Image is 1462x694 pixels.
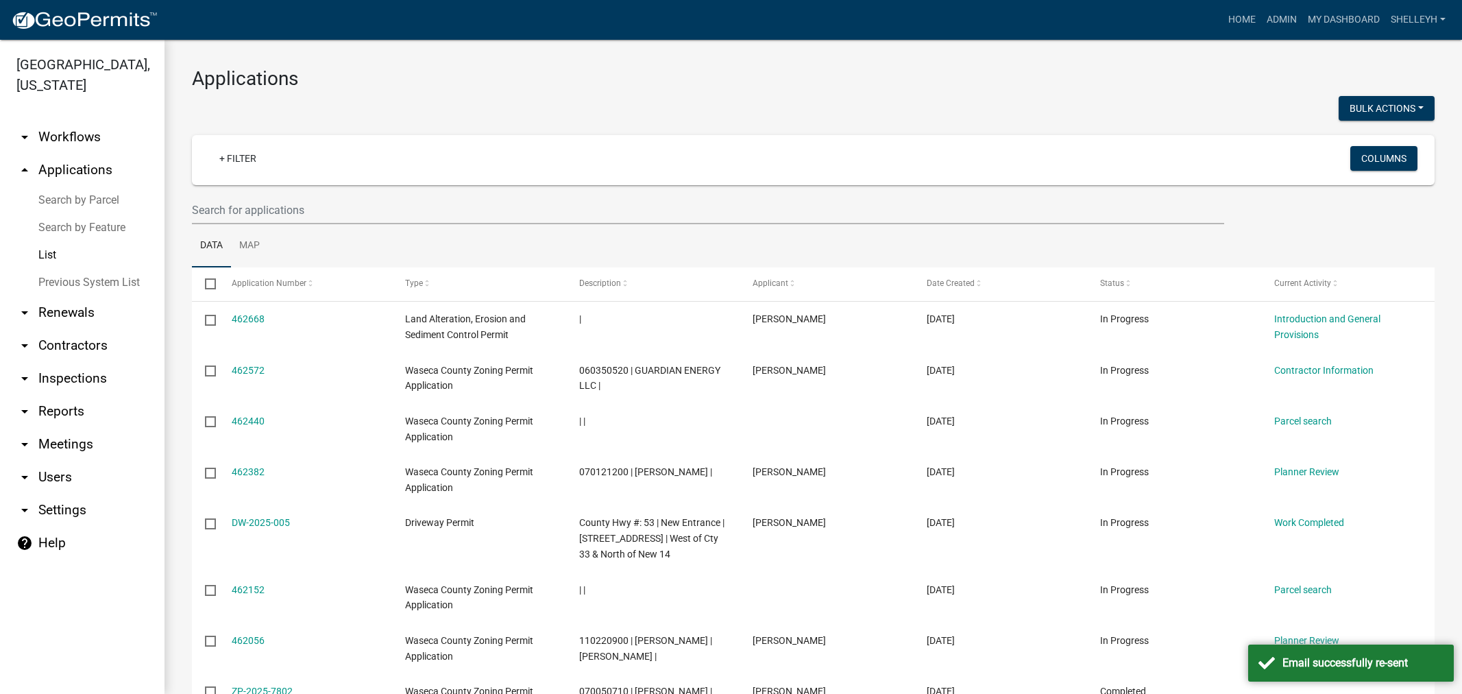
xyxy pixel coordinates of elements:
span: Kyle Skoglund [753,517,826,528]
span: Waseca County Zoning Permit Application [405,365,533,392]
span: In Progress [1100,635,1149,646]
span: Waseca County Zoning Permit Application [405,584,533,611]
i: arrow_drop_down [16,469,33,486]
datatable-header-cell: Description [565,267,740,300]
button: Bulk Actions [1339,96,1435,121]
a: DW-2025-005 [232,517,290,528]
a: shelleyh [1385,7,1451,33]
span: Brian Mendenhall [753,466,826,477]
span: 08/12/2025 [927,365,955,376]
span: 08/11/2025 [927,635,955,646]
a: Work Completed [1274,517,1344,528]
a: 462152 [232,584,265,595]
a: 462056 [232,635,265,646]
a: 462440 [232,416,265,427]
a: 462668 [232,313,265,324]
span: Current Activity [1274,278,1331,288]
a: Parcel search [1274,416,1332,427]
span: County Hwy #: 53 | New Entrance | 4745 380TH AVE | West of Cty 33 & North of New 14 [579,517,724,560]
a: 462382 [232,466,265,477]
span: Waseca County Zoning Permit Application [405,635,533,662]
datatable-header-cell: Application Number [218,267,392,300]
i: help [16,535,33,551]
i: arrow_drop_down [16,304,33,321]
datatable-header-cell: Status [1087,267,1261,300]
span: 110220900 | GERALD A ELGIN | TAMARA A ELGIN | [579,635,712,662]
span: Driveway Permit [405,517,474,528]
span: Status [1100,278,1124,288]
span: 08/11/2025 [927,466,955,477]
span: | | [579,416,585,427]
a: My Dashboard [1302,7,1385,33]
a: Contractor Information [1274,365,1374,376]
i: arrow_drop_down [16,337,33,354]
a: Data [192,224,231,268]
i: arrow_drop_down [16,436,33,453]
span: Chris Howard [753,313,826,324]
span: 08/11/2025 [927,584,955,595]
span: 08/11/2025 [927,416,955,427]
span: Gerald Elgin [753,635,826,646]
a: Admin [1261,7,1302,33]
span: Waseca County Zoning Permit Application [405,466,533,493]
i: arrow_drop_down [16,502,33,518]
a: Home [1223,7,1261,33]
span: | | [579,584,585,595]
span: In Progress [1100,313,1149,324]
span: In Progress [1100,517,1149,528]
span: 070121200 | BRIAN K MENDENHALL | [579,466,712,477]
span: In Progress [1100,365,1149,376]
a: + Filter [208,146,267,171]
span: In Progress [1100,584,1149,595]
a: Map [231,224,268,268]
a: Planner Review [1274,466,1339,477]
datatable-header-cell: Current Activity [1260,267,1435,300]
h3: Applications [192,67,1435,91]
span: In Progress [1100,466,1149,477]
button: Columns [1350,146,1417,171]
a: Parcel search [1274,584,1332,595]
span: 08/11/2025 [927,517,955,528]
span: In Progress [1100,416,1149,427]
i: arrow_drop_down [16,129,33,145]
i: arrow_drop_down [16,403,33,420]
input: Search for applications [192,196,1224,224]
span: LeAnn Erickson [753,365,826,376]
datatable-header-cell: Type [392,267,566,300]
span: Application Number [232,278,306,288]
a: 462572 [232,365,265,376]
span: 08/12/2025 [927,313,955,324]
span: Type [405,278,423,288]
datatable-header-cell: Select [192,267,218,300]
div: Email successfully re-sent [1282,655,1443,671]
a: Introduction and General Provisions [1274,313,1380,340]
span: 060350520 | GUARDIAN ENERGY LLC | [579,365,720,392]
datatable-header-cell: Date Created [913,267,1087,300]
i: arrow_drop_down [16,370,33,387]
span: Date Created [927,278,975,288]
datatable-header-cell: Applicant [740,267,914,300]
span: Description [579,278,621,288]
span: Applicant [753,278,788,288]
span: Land Alteration, Erosion and Sediment Control Permit [405,313,526,340]
span: | [579,313,581,324]
i: arrow_drop_up [16,162,33,178]
a: Planner Review [1274,635,1339,646]
span: Waseca County Zoning Permit Application [405,416,533,442]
